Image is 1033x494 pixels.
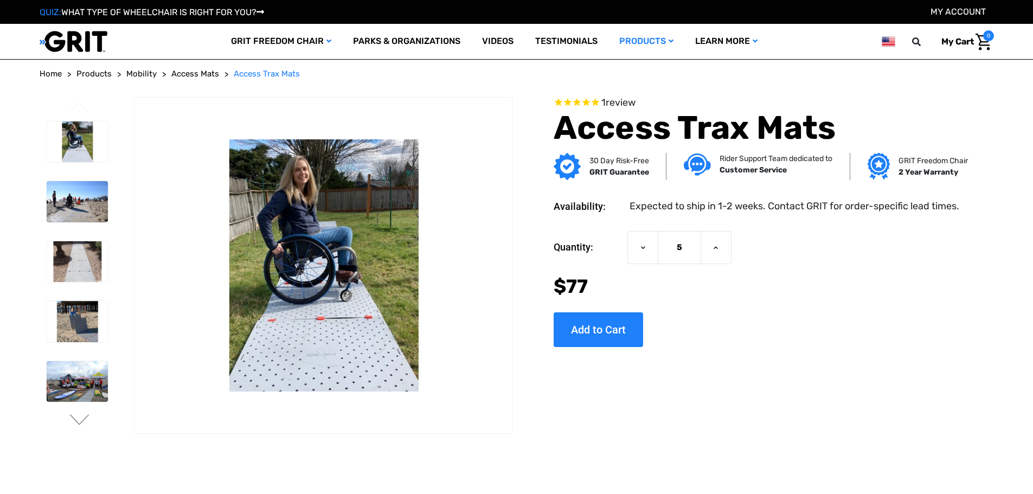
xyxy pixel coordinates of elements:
img: Access Trax Mats [47,181,108,222]
p: 30 Day Risk-Free [589,155,649,166]
img: Access Trax Mats [47,361,108,402]
a: GRIT Freedom Chair [220,24,342,59]
a: Products [608,24,684,59]
input: Search [917,30,933,53]
h1: Access Trax Mats [554,108,965,147]
span: Home [40,69,62,79]
a: Access Trax Mats [234,68,300,80]
img: us.png [882,35,895,48]
img: Access Trax Mats [47,121,108,163]
a: Learn More [684,24,768,59]
nav: Breadcrumb [40,68,994,80]
span: Mobility [126,69,157,79]
span: My Cart [941,36,974,47]
span: review [606,97,636,108]
img: Access Trax Mats [47,301,108,342]
a: Home [40,68,62,80]
p: GRIT Freedom Chair [899,155,968,166]
img: Access Trax Mats [47,241,108,283]
dt: Availability: [554,199,622,214]
span: Access Trax Mats [234,69,300,79]
span: 1 reviews [601,97,636,108]
input: Add to Cart [554,312,643,347]
a: Mobility [126,68,157,80]
label: Quantity: [554,231,622,264]
a: Access Mats [171,68,219,80]
img: Cart [976,34,991,50]
img: Grit freedom [868,153,890,180]
img: GRIT All-Terrain Wheelchair and Mobility Equipment [40,30,107,53]
span: $77 [554,275,588,298]
a: Videos [471,24,524,59]
a: Account [931,7,986,17]
a: Testimonials [524,24,608,59]
span: Products [76,69,112,79]
span: Access Mats [171,69,219,79]
span: Rated 5.0 out of 5 stars 1 reviews [554,97,965,109]
p: Rider Support Team dedicated to [720,153,832,164]
strong: GRIT Guarantee [589,168,649,177]
button: Go to slide 2 of 6 [68,414,91,427]
a: QUIZ:WHAT TYPE OF WHEELCHAIR IS RIGHT FOR YOU? [40,7,264,17]
strong: Customer Service [720,165,787,175]
button: Go to slide 6 of 6 [68,102,91,115]
a: Cart with 0 items [933,30,994,53]
img: GRIT Guarantee [554,153,581,180]
img: Access Trax Mats [134,139,512,391]
dd: Expected to ship in 1-2 weeks. Contact GRIT for order-specific lead times. [630,199,959,214]
span: 0 [983,30,994,41]
img: Customer service [684,153,711,176]
strong: 2 Year Warranty [899,168,958,177]
a: Products [76,68,112,80]
span: QUIZ: [40,7,61,17]
a: Parks & Organizations [342,24,471,59]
